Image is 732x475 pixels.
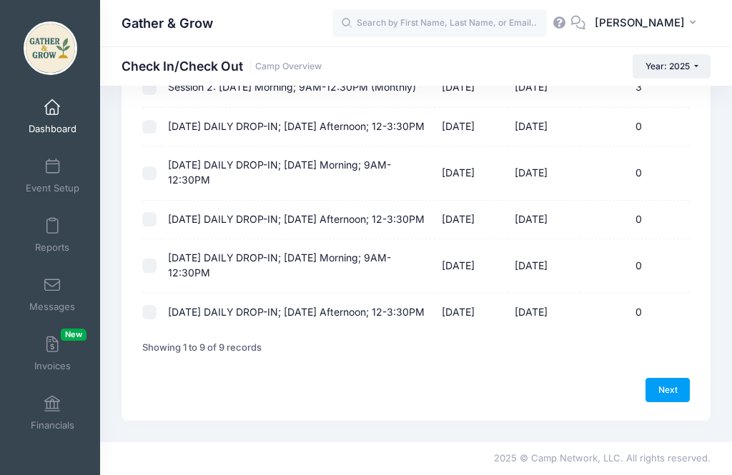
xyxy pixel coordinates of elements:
[633,54,711,79] button: Year: 2025
[435,293,508,331] td: [DATE]
[31,419,74,431] span: Financials
[19,91,86,141] a: Dashboard
[19,151,86,201] a: Event Setup
[161,69,435,107] td: Session 2: [DATE] Morning; 9AM-12:30PM (Monthly)
[585,7,711,40] button: [PERSON_NAME]
[435,239,508,293] td: [DATE]
[19,269,86,319] a: Messages
[35,241,69,254] span: Reports
[508,69,580,107] td: [DATE]
[595,15,685,31] span: [PERSON_NAME]
[508,108,580,146] td: [DATE]
[508,293,580,331] td: [DATE]
[161,293,435,331] td: [DATE] DAILY DROP-IN; [DATE] Afternoon; 12-3:30PM
[508,146,580,200] td: [DATE]
[580,239,690,293] td: 0
[646,378,690,402] a: Next
[29,301,75,313] span: Messages
[646,61,690,71] span: Year: 2025
[29,123,76,135] span: Dashboard
[435,146,508,200] td: [DATE]
[508,239,580,293] td: [DATE]
[580,293,690,331] td: 0
[161,201,435,239] td: [DATE] DAILY DROP-IN; [DATE] Afternoon; 12-3:30PM
[435,201,508,239] td: [DATE]
[161,239,435,293] td: [DATE] DAILY DROP-IN; [DATE] Morning; 9AM-12:30PM
[161,146,435,200] td: [DATE] DAILY DROP-IN; [DATE] Morning; 9AM-12:30PM
[19,210,86,260] a: Reports
[24,21,77,75] img: Gather & Grow
[142,331,262,364] div: Showing 1 to 9 of 9 records
[580,146,690,200] td: 0
[122,7,213,40] h1: Gather & Grow
[34,360,71,372] span: Invoices
[580,201,690,239] td: 0
[255,61,322,72] a: Camp Overview
[580,108,690,146] td: 0
[435,69,508,107] td: [DATE]
[580,69,690,107] td: 3
[61,329,86,341] span: New
[161,108,435,146] td: [DATE] DAILY DROP-IN; [DATE] Afternoon; 12-3:30PM
[494,452,711,464] span: 2025 © Camp Network, LLC. All rights reserved.
[19,329,86,379] a: InvoicesNew
[332,9,547,38] input: Search by First Name, Last Name, or Email...
[26,182,79,194] span: Event Setup
[122,59,322,74] h1: Check In/Check Out
[508,201,580,239] td: [DATE]
[435,108,508,146] td: [DATE]
[19,388,86,438] a: Financials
